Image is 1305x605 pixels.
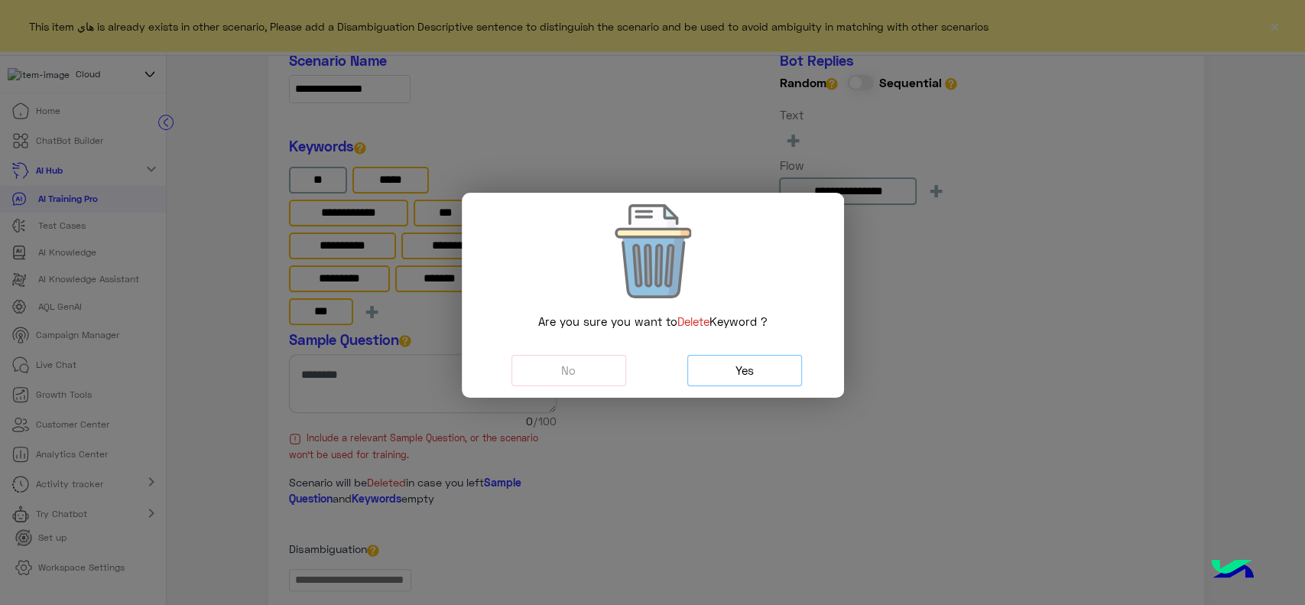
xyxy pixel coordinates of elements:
[561,363,576,377] span: No
[511,355,626,386] button: No
[687,355,802,386] button: Yes
[1206,544,1259,597] img: hulul-logo.png
[677,314,709,328] span: Delete
[735,363,754,377] span: Yes
[473,314,833,328] h6: Are you sure you want to Keyword ?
